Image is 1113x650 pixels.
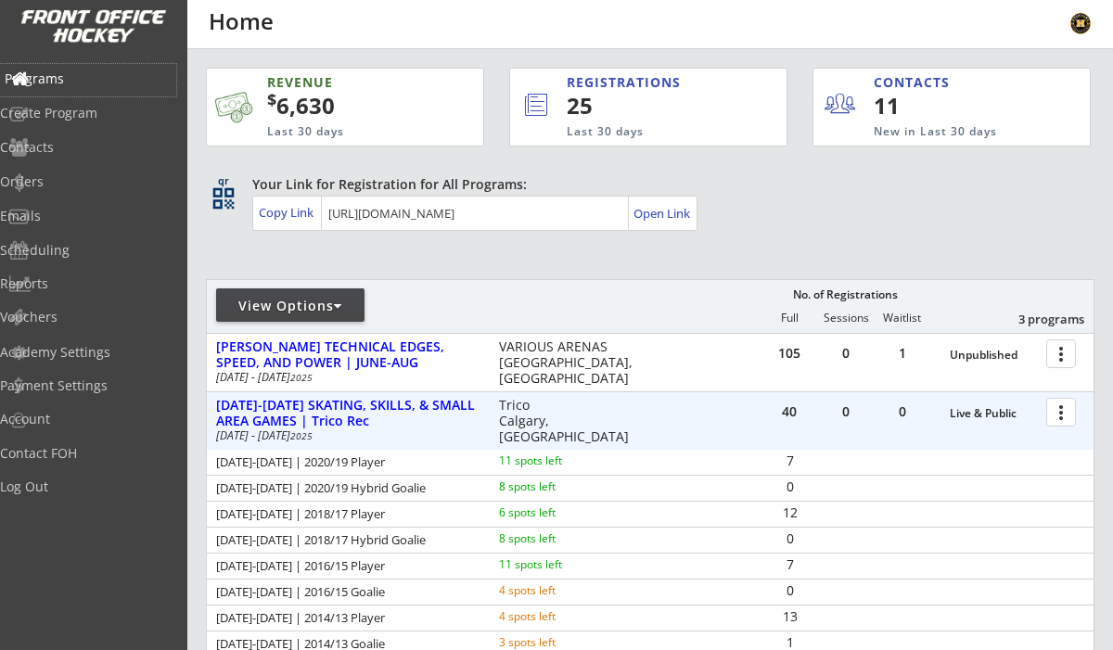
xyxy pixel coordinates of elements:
[499,481,619,492] div: 8 spots left
[874,124,1004,140] div: New in Last 30 days
[210,185,237,212] button: qr_code
[787,288,902,301] div: No. of Registrations
[950,349,1037,362] div: Unpublished
[762,558,817,571] div: 7
[633,200,692,226] a: Open Link
[252,175,1037,194] div: Your Link for Registration for All Programs:
[267,88,276,110] sup: $
[216,456,474,468] div: [DATE]-[DATE] | 2020/19 Player
[950,407,1037,420] div: Live & Public
[762,610,817,623] div: 13
[216,560,474,572] div: [DATE]-[DATE] | 2016/15 Player
[762,532,817,545] div: 0
[216,398,480,429] div: [DATE]-[DATE] SKATING, SKILLS, & SMALL AREA GAMES | Trico Rec
[633,206,692,222] div: Open Link
[216,638,474,650] div: [DATE]-[DATE] | 2014/13 Goalie
[499,533,619,544] div: 8 spots left
[988,311,1084,327] div: 3 programs
[216,372,474,383] div: [DATE] - [DATE]
[499,455,619,466] div: 11 spots left
[875,405,930,418] div: 0
[762,480,817,493] div: 0
[216,534,474,546] div: [DATE]-[DATE] | 2018/17 Hybrid Goalie
[499,611,619,622] div: 4 spots left
[818,312,874,325] div: Sessions
[761,312,817,325] div: Full
[762,454,817,467] div: 7
[761,405,817,418] div: 40
[259,204,317,221] div: Copy Link
[216,339,480,371] div: [PERSON_NAME] TECHNICAL EDGES, SPEED, AND POWER | JUNE-AUG
[499,507,619,518] div: 6 spots left
[818,405,874,418] div: 0
[216,612,474,624] div: [DATE]-[DATE] | 2014/13 Player
[499,398,645,444] div: Trico Calgary, [GEOGRAPHIC_DATA]
[567,90,724,121] div: 25
[5,72,172,85] div: Programs
[761,347,817,360] div: 105
[499,559,619,570] div: 11 spots left
[875,347,930,360] div: 1
[874,73,958,92] div: CONTACTS
[567,73,710,92] div: REGISTRATIONS
[762,506,817,519] div: 12
[499,585,619,596] div: 4 spots left
[267,73,406,92] div: REVENUE
[567,124,710,140] div: Last 30 days
[216,482,474,494] div: [DATE]-[DATE] | 2020/19 Hybrid Goalie
[267,90,425,121] div: 6,630
[499,339,645,386] div: VARIOUS ARENAS [GEOGRAPHIC_DATA], [GEOGRAPHIC_DATA]
[499,637,619,648] div: 3 spots left
[267,124,406,140] div: Last 30 days
[290,429,313,442] em: 2025
[216,297,365,315] div: View Options
[1046,398,1076,427] button: more_vert
[290,371,313,384] em: 2025
[874,90,988,121] div: 11
[762,636,817,649] div: 1
[216,430,474,441] div: [DATE] - [DATE]
[818,347,874,360] div: 0
[762,584,817,597] div: 0
[216,586,474,598] div: [DATE]-[DATE] | 2016/15 Goalie
[874,312,929,325] div: Waitlist
[1046,339,1076,368] button: more_vert
[216,508,474,520] div: [DATE]-[DATE] | 2018/17 Player
[211,175,234,187] div: qr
